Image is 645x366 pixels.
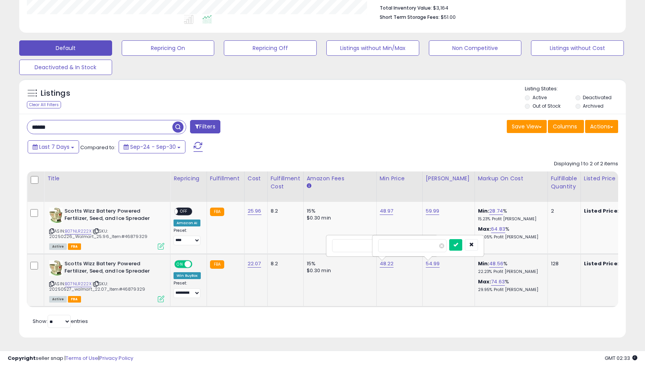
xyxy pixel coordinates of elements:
a: 48.22 [380,260,394,268]
div: Amazon Fees [307,175,373,183]
p: 28.05% Profit [PERSON_NAME] [478,235,542,240]
b: Min: [478,207,490,215]
h5: Listings [41,88,70,99]
div: Fulfillable Quantity [551,175,577,191]
button: Listings without Min/Max [326,40,419,56]
span: FBA [68,296,81,303]
span: FBA [68,243,81,250]
b: Short Term Storage Fees: [380,14,440,20]
button: Last 7 Days [28,140,79,153]
a: 74.63 [491,278,505,286]
b: Min: [478,260,490,267]
small: FBA [210,208,224,216]
div: 8.2 [271,260,298,267]
span: ON [175,261,185,268]
a: 54.99 [426,260,440,268]
img: 41sno0gWAyL._SL40_.jpg [49,260,63,276]
button: Filters [190,120,220,133]
div: 2 [551,208,575,215]
span: All listings currently available for purchase on Amazon [49,296,67,303]
span: | SKU: 20250527_walmart_22.07_Item#46879329 [49,281,145,292]
div: $0.30 min [307,215,370,221]
div: Clear All Filters [27,101,61,108]
div: Preset: [174,228,201,245]
p: 29.95% Profit [PERSON_NAME] [478,287,542,293]
button: Non Competitive [429,40,522,56]
div: Markup on Cost [478,175,544,183]
p: Listing States: [525,85,625,93]
div: Preset: [174,281,201,298]
a: 22.07 [248,260,261,268]
a: Terms of Use [66,354,98,362]
div: 15% [307,208,370,215]
span: Compared to: [80,144,116,151]
a: Privacy Policy [99,354,133,362]
strong: Copyright [8,354,36,362]
div: $0.30 min [307,267,370,274]
label: Active [533,94,547,101]
span: $51.00 [441,13,456,21]
button: Listings without Cost [531,40,624,56]
span: All listings currently available for purchase on Amazon [49,243,67,250]
button: Deactivated & In Stock [19,60,112,75]
div: Win BuyBox [174,272,201,279]
button: Columns [548,120,584,133]
span: Last 7 Days [39,143,69,151]
button: Repricing Off [224,40,317,56]
div: Cost [248,175,264,183]
div: 15% [307,260,370,267]
label: Archived [583,103,604,109]
div: Repricing [174,175,203,183]
button: Repricing On [122,40,215,56]
button: Actions [585,120,618,133]
b: Listed Price: [584,260,619,267]
div: ASIN: [49,260,164,301]
div: 8.2 [271,208,298,215]
label: Out of Stock [533,103,561,109]
b: Max: [478,225,491,233]
small: FBA [210,260,224,269]
div: Displaying 1 to 2 of 2 items [554,160,618,168]
b: Listed Price: [584,207,619,215]
div: 128 [551,260,575,267]
a: 48.56 [489,260,503,268]
div: seller snap | | [8,355,133,362]
b: Max: [478,278,491,285]
span: Sep-24 - Sep-30 [130,143,176,151]
div: % [478,226,542,240]
th: The percentage added to the cost of goods (COGS) that forms the calculator for Min & Max prices. [475,171,547,202]
div: % [478,278,542,293]
p: 22.23% Profit [PERSON_NAME] [478,269,542,274]
p: 15.23% Profit [PERSON_NAME] [478,216,542,222]
div: % [478,260,542,274]
a: 64.83 [491,225,505,233]
button: Save View [507,120,547,133]
button: Default [19,40,112,56]
a: 28.74 [489,207,503,215]
div: Title [47,175,167,183]
div: % [478,208,542,222]
span: Columns [553,123,577,130]
div: Min Price [380,175,419,183]
img: 41sno0gWAyL._SL40_.jpg [49,208,63,223]
a: B07NLR222X [65,281,91,287]
div: Fulfillment Cost [271,175,300,191]
label: Deactivated [583,94,612,101]
a: B07NLR222X [65,228,91,235]
small: Amazon Fees. [307,183,311,190]
div: Fulfillment [210,175,241,183]
a: 25.96 [248,207,261,215]
span: | SKU: 20250226_Walmart_25.96_Item#46879329 [49,228,147,240]
b: Total Inventory Value: [380,5,432,11]
span: OFF [178,208,190,215]
b: Scotts Wizz Battery Powered Fertilizer, Seed, and Ice Spreader [64,260,158,276]
div: Amazon AI [174,220,200,226]
button: Sep-24 - Sep-30 [119,140,185,153]
span: 2025-10-8 02:33 GMT [605,354,637,362]
a: 59.99 [426,207,440,215]
li: $3,164 [380,3,612,12]
div: ASIN: [49,208,164,249]
a: 48.97 [380,207,394,215]
span: OFF [191,261,203,268]
span: Show: entries [33,318,88,325]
